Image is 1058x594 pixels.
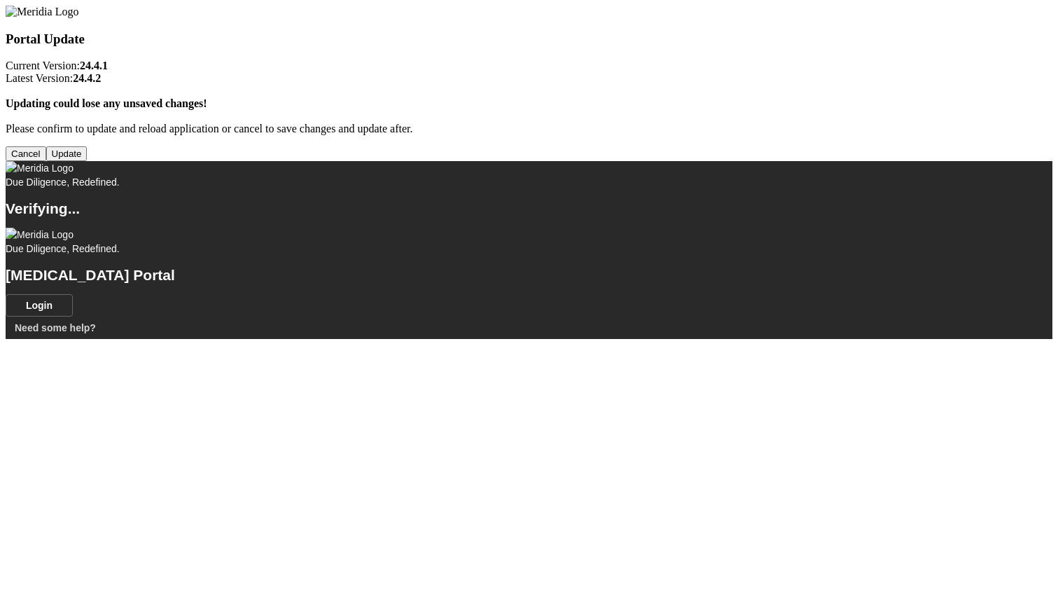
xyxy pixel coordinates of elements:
strong: 24.4.1 [80,60,108,71]
p: Current Version: Latest Version: Please confirm to update and reload application or cancel to sav... [6,60,1052,135]
button: Cancel [6,146,46,161]
img: Meridia Logo [6,6,78,18]
img: Meridia Logo [6,161,74,175]
strong: 24.4.2 [73,72,101,84]
h2: [MEDICAL_DATA] Portal [6,268,1052,282]
h2: Verifying... [6,202,1052,216]
button: Login [6,294,73,317]
span: Due Diligence, Redefined. [6,243,120,254]
span: Due Diligence, Redefined. [6,177,120,188]
h3: Portal Update [6,32,1052,47]
button: Update [46,146,88,161]
strong: Updating could lose any unsaved changes! [6,97,207,109]
button: Need some help? [6,317,105,339]
img: Meridia Logo [6,228,74,242]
